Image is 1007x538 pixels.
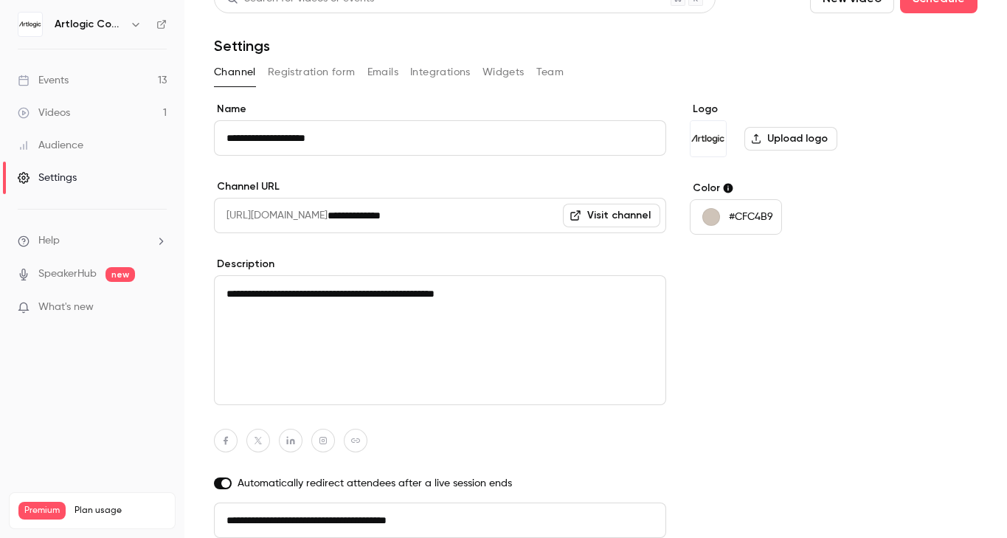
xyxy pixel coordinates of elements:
[536,61,564,84] button: Team
[690,102,916,117] label: Logo
[214,476,666,491] label: Automatically redirect attendees after a live session ends
[410,61,471,84] button: Integrations
[214,61,256,84] button: Channel
[214,198,328,233] span: [URL][DOMAIN_NAME]
[18,106,70,120] div: Videos
[482,61,525,84] button: Widgets
[691,121,726,156] img: Artlogic Connect 2025
[690,181,916,196] label: Color
[367,61,398,84] button: Emails
[744,127,837,151] label: Upload logo
[18,233,167,249] li: help-dropdown-opener
[729,210,773,224] p: #CFC4B9
[690,199,782,235] button: #CFC4B9
[38,233,60,249] span: Help
[18,138,83,153] div: Audience
[18,73,69,88] div: Events
[214,179,666,194] label: Channel URL
[214,102,666,117] label: Name
[18,170,77,185] div: Settings
[214,37,270,55] h1: Settings
[563,204,660,227] a: Visit channel
[18,502,66,520] span: Premium
[149,301,167,314] iframe: Noticeable Trigger
[38,300,94,315] span: What's new
[75,505,166,517] span: Plan usage
[268,61,356,84] button: Registration form
[105,267,135,282] span: new
[55,17,124,32] h6: Artlogic Connect 2025
[18,13,42,36] img: Artlogic Connect 2025
[214,257,666,272] label: Description
[38,266,97,282] a: SpeakerHub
